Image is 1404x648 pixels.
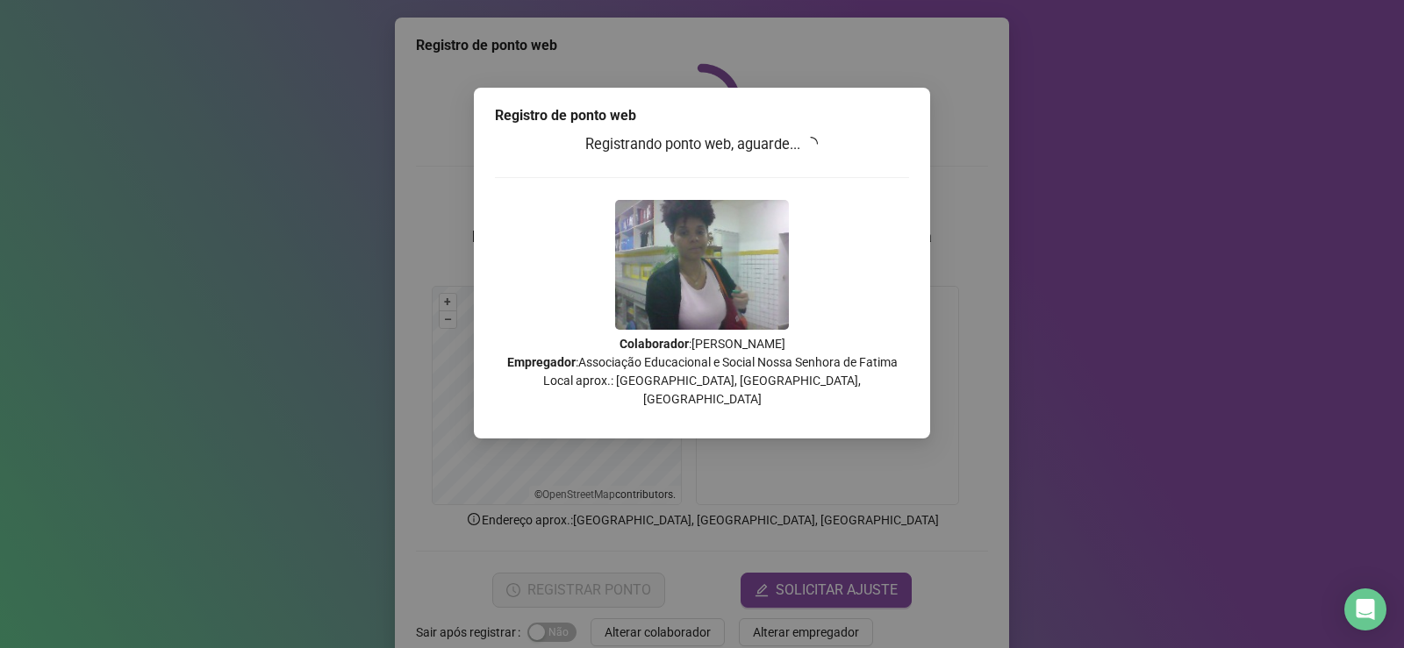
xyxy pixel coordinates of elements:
h3: Registrando ponto web, aguarde... [495,133,909,156]
p: : [PERSON_NAME] : Associação Educacional e Social Nossa Senhora de Fatima Local aprox.: [GEOGRAPH... [495,335,909,409]
div: Open Intercom Messenger [1344,588,1386,630]
strong: Empregador [507,355,576,369]
div: Registro de ponto web [495,105,909,126]
img: Z [615,200,789,330]
span: loading [801,134,820,153]
strong: Colaborador [620,337,689,351]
